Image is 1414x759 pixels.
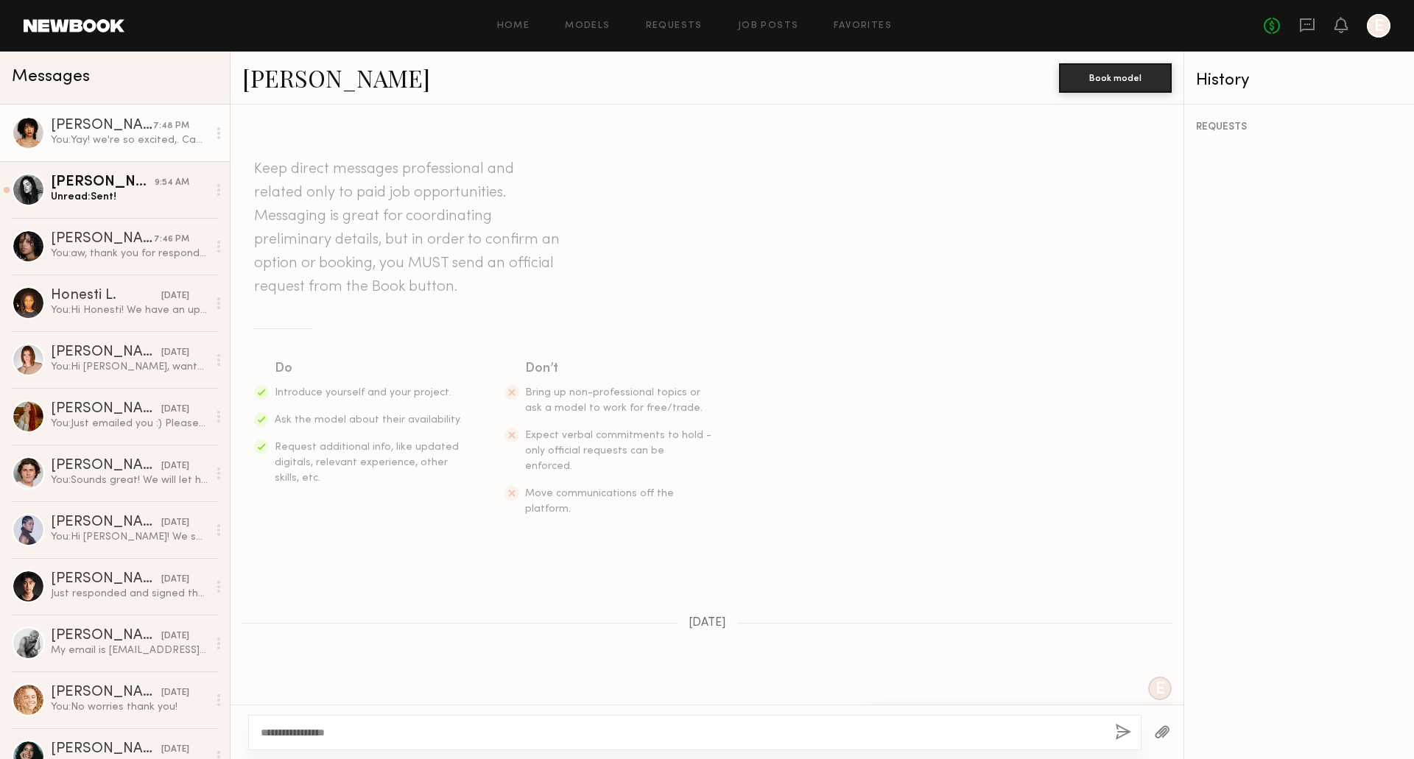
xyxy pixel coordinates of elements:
div: [DATE] [161,403,189,417]
a: Job Posts [738,21,799,31]
a: Favorites [834,21,892,31]
div: You: No worries thank you! [51,700,208,714]
span: Expect verbal commitments to hold - only official requests can be enforced. [525,431,711,471]
div: You: Hi [PERSON_NAME], wanted to follow up to see if you've been able to check your email and if ... [51,360,208,374]
div: [DATE] [161,516,189,530]
a: Book model [1059,71,1172,83]
a: E [1367,14,1390,38]
header: Keep direct messages professional and related only to paid job opportunities. Messaging is great ... [254,158,563,299]
div: You: Just emailed you :) Please check your spam aswell [51,417,208,431]
div: [PERSON_NAME] [51,119,153,133]
div: Just responded and signed the NDA. Looking forward to working with you! [51,587,208,601]
div: [PERSON_NAME] [51,515,161,530]
div: You: Hi [PERSON_NAME]! We sent you over an email and would like to get ready to book as our shoot... [51,530,208,544]
div: [DATE] [161,289,189,303]
div: You: Hi Honesti! We have an upcoming campaign shoot scheduled for 9/9 and wanted to check if you ... [51,303,208,317]
a: Requests [646,21,703,31]
span: Move communications off the platform. [525,489,674,514]
button: Book model [1059,63,1172,93]
span: Introduce yourself and your project. [275,388,451,398]
div: You: aw, thank you for responding [51,247,208,261]
div: [DATE] [161,459,189,473]
a: Home [497,21,530,31]
div: [PERSON_NAME] [51,572,161,587]
div: [DATE] [161,573,189,587]
div: [PERSON_NAME] [51,345,161,360]
div: 9:54 AM [155,176,189,190]
div: You: Yay! we're so excited,. Can I get your email so I can send over an NDA and tell you about th... [51,133,208,147]
div: [DATE] [161,686,189,700]
div: You: Sounds great! We will let her know :) [51,473,208,487]
div: Do [275,359,463,379]
div: Don’t [525,359,714,379]
div: REQUESTS [1196,122,1402,133]
div: 7:46 PM [154,233,189,247]
div: [PERSON_NAME] [51,402,161,417]
div: Unread: Sent! [51,190,208,204]
div: [DATE] [161,743,189,757]
a: Models [565,21,610,31]
div: [PERSON_NAME] [51,232,154,247]
span: Request additional info, like updated digitals, relevant experience, other skills, etc. [275,442,459,483]
div: [PERSON_NAME] [51,459,161,473]
span: Bring up non-professional topics or ask a model to work for free/trade. [525,388,703,413]
div: My email is [EMAIL_ADDRESS][DOMAIN_NAME] [51,643,208,657]
span: [DATE] [689,617,726,629]
div: [PERSON_NAME] [51,742,161,757]
span: Messages [12,68,90,85]
a: [PERSON_NAME] [242,62,430,93]
div: History [1196,72,1402,89]
div: 7:48 PM [153,119,189,133]
div: [DATE] [161,629,189,643]
div: [PERSON_NAME] [51,175,155,190]
div: [PERSON_NAME] [51,685,161,700]
div: Honesti L. [51,289,161,303]
div: [PERSON_NAME] [51,629,161,643]
div: [DATE] [161,346,189,360]
span: Ask the model about their availability. [275,415,462,425]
